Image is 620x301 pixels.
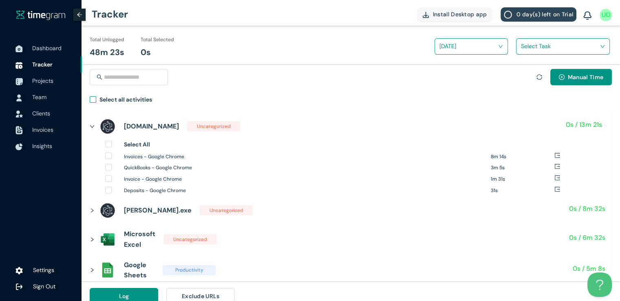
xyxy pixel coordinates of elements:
[33,283,55,290] span: Sign Out
[573,263,605,274] h1: 0s / 5m 8s
[32,110,50,117] span: Clients
[97,74,102,80] span: search
[566,120,602,130] h1: 0s / 13m 21s
[90,36,124,44] h1: Total Unlogged
[32,126,53,133] span: Invoices
[77,12,82,18] span: arrow-left
[32,93,46,101] span: Team
[32,142,52,150] span: Insights
[587,272,612,297] iframe: Toggle Customer Support
[124,153,485,161] h1: Invoices - Google Chrome
[124,205,192,215] h1: [PERSON_NAME].exe
[99,262,116,278] img: assets%2Ficons%2Fsheets_official.png
[569,232,605,243] h1: 0s / 6m 32s
[92,2,128,27] h1: Tracker
[491,153,554,161] h1: 8m 14s
[99,95,152,104] h1: Select all activities
[536,74,542,80] span: sync
[124,164,485,172] h1: QuickBooks - Google Chrome
[15,267,23,275] img: settings.78e04af822cf15d41b38c81147b09f22.svg
[491,187,554,195] h1: 31s
[491,164,554,172] h1: 3m 5s
[90,124,95,129] span: right
[15,62,23,69] img: TimeTrackerIcon
[90,208,95,213] span: right
[182,292,220,301] span: Exclude URLs
[141,46,151,59] h1: 0s
[15,94,23,102] img: UserIcon
[600,9,612,21] img: UserIcon
[124,260,154,280] h1: Google Sheets
[33,266,54,274] span: Settings
[124,121,179,131] h1: [DOMAIN_NAME]
[554,175,560,181] span: export
[200,205,253,215] span: Uncategorized
[554,164,560,169] span: export
[433,10,487,19] span: Install Desktop app
[99,118,116,135] img: assets%2Ficons%2Felectron-logo.png
[554,186,560,192] span: export
[99,202,116,219] img: assets%2Ficons%2Felectron-logo.png
[15,283,23,290] img: logOut.ca60ddd252d7bab9102ea2608abe0238.svg
[119,292,129,301] span: Log
[32,61,53,68] span: Tracker
[491,175,554,183] h1: 1m 31s
[187,121,240,131] span: Uncategorized
[90,46,124,59] h1: 48m 23s
[32,44,62,52] span: Dashboard
[569,204,605,214] h1: 0s / 8m 32s
[568,73,603,82] span: Manual Time
[423,12,429,18] img: DownloadApp
[90,268,95,272] span: right
[163,234,216,244] span: Uncategorized
[124,175,485,183] h1: Invoice - Google Chrome
[124,140,150,149] h1: Select All
[124,229,155,249] h1: Microsoft Excel
[15,143,23,150] img: InsightsIcon
[554,153,560,158] span: export
[141,36,174,44] h1: Total Selected
[15,78,23,85] img: ProjectIcon
[550,69,612,85] button: plus-circleManual Time
[583,11,591,20] img: BellIcon
[90,237,95,242] span: right
[99,231,116,248] img: assets%2Ficons%2Ficons8-microsoft-excel-2019-240.png
[15,45,23,53] img: DashboardIcon
[516,10,573,19] span: 0 day(s) left on Trial
[501,7,576,22] button: 0 day(s) left on Trial
[559,74,565,81] span: plus-circle
[124,187,485,195] h1: Deposits - Google Chrome
[16,10,65,20] img: timegram
[15,126,23,135] img: InvoiceIcon
[163,265,216,275] span: Productivity
[32,77,53,84] span: Projects
[417,7,493,22] button: Install Desktop app
[15,111,23,117] img: InvoiceIcon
